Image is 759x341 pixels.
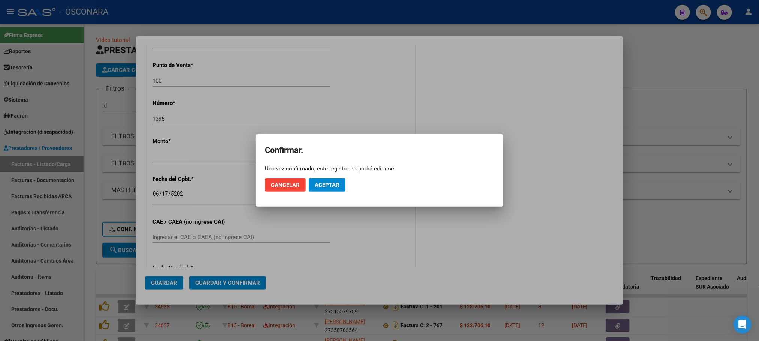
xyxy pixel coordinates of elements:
span: Cancelar [271,182,300,188]
button: Cancelar [265,178,306,192]
div: Open Intercom Messenger [734,316,752,334]
div: Una vez confirmado, este registro no podrá editarse [265,165,494,172]
button: Aceptar [309,178,345,192]
h2: Confirmar. [265,143,494,157]
span: Aceptar [315,182,339,188]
